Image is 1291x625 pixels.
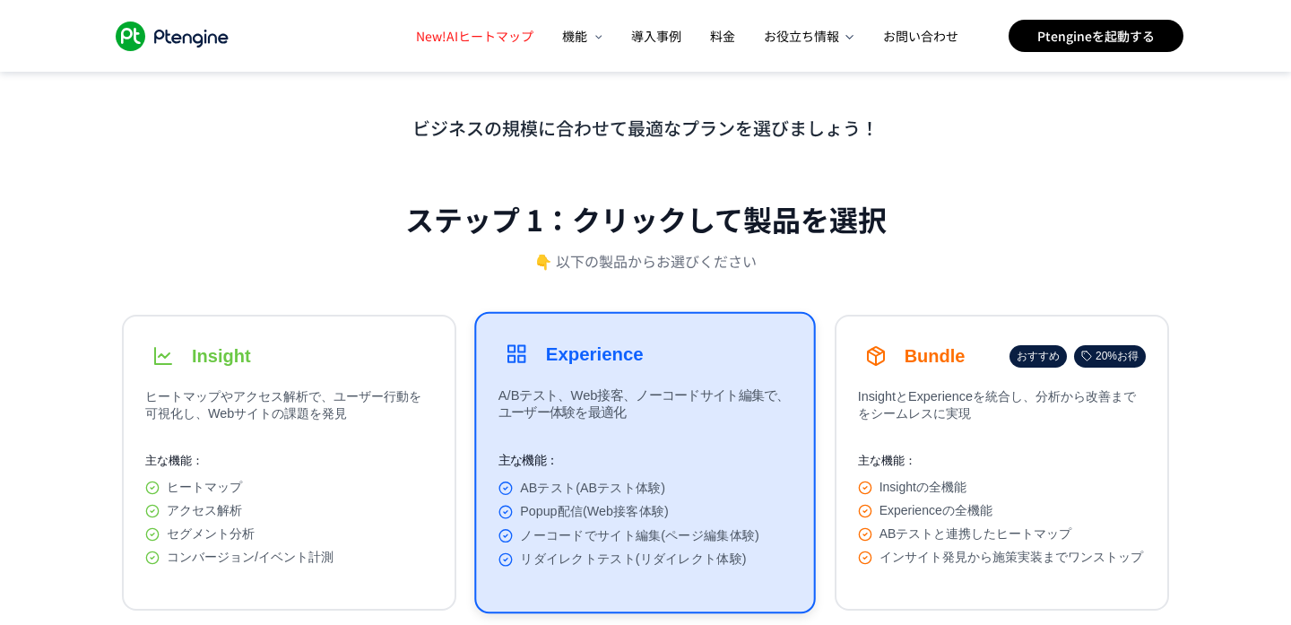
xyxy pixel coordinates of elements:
[122,315,456,611] button: Insightヒートマップやアクセス解析で、ユーザー行動を可視化し、Webサイトの課題を発見主な機能：ヒートマップアクセス解析セグメント分析コンバージョン/イベント計測
[122,115,1169,141] p: ビジネスの規模に合わせて最適なプランを選びましょう！
[498,453,793,469] p: 主な機能：
[1009,345,1067,368] div: おすすめ
[879,503,992,519] span: Experienceの全機能
[905,346,966,367] h3: Bundle
[521,527,760,543] span: ノーコードでサイト編集(ページ編集体験)
[475,312,817,614] button: ExperienceA/Bテスト、Web接客、ノーコードサイト編集で、ユーザー体験を最適化主な機能：ABテスト(ABテスト体験)Popup配信(Web接客体験)ノーコードでサイト編集(ページ編集...
[145,388,433,431] p: ヒートマップやアクセス解析で、ユーザー行動を可視化し、Webサイトの課題を発見
[562,27,591,45] span: 機能
[192,346,251,367] h3: Insight
[167,526,255,543] span: セグメント分析
[405,198,887,239] h2: ステップ 1：クリックして製品を選択
[521,504,670,520] span: Popup配信(Web接客体験)
[416,27,446,45] span: New!
[879,526,1072,543] span: ABテストと連携したヒートマップ
[858,453,1146,469] p: 主な機能：
[835,315,1169,611] button: Bundleおすすめ20%お得InsightとExperienceを統合し、分析から改善までをシームレスに実現主な機能：Insightの全機能Experienceの全機能ABテストと連携したヒー...
[167,550,334,566] span: コンバージョン/イベント計測
[145,453,433,469] p: 主な機能：
[631,27,681,45] span: 導入事例
[167,503,242,519] span: アクセス解析
[1074,345,1146,368] div: 20%お得
[521,551,747,568] span: リダイレクトテスト(リダイレクト体験)
[879,550,1143,566] span: インサイト発見から施策実装までワンストップ
[167,480,242,496] span: ヒートマップ
[710,27,735,45] span: 料金
[416,27,533,45] span: AIヒートマップ
[546,343,644,364] h3: Experience
[858,388,1146,431] p: InsightとExperienceを統合し、分析から改善までをシームレスに実現
[879,480,966,496] span: Insightの全機能
[764,27,841,45] span: お役立ち情報
[1009,20,1183,52] a: Ptengineを起動する
[521,480,666,496] span: ABテスト(ABテスト体験)
[534,250,757,272] p: 👇 以下の製品からお選びください
[498,386,793,430] p: A/Bテスト、Web接客、ノーコードサイト編集で、ユーザー体験を最適化
[883,27,958,45] span: お問い合わせ
[1230,564,1273,607] iframe: Intercom live chat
